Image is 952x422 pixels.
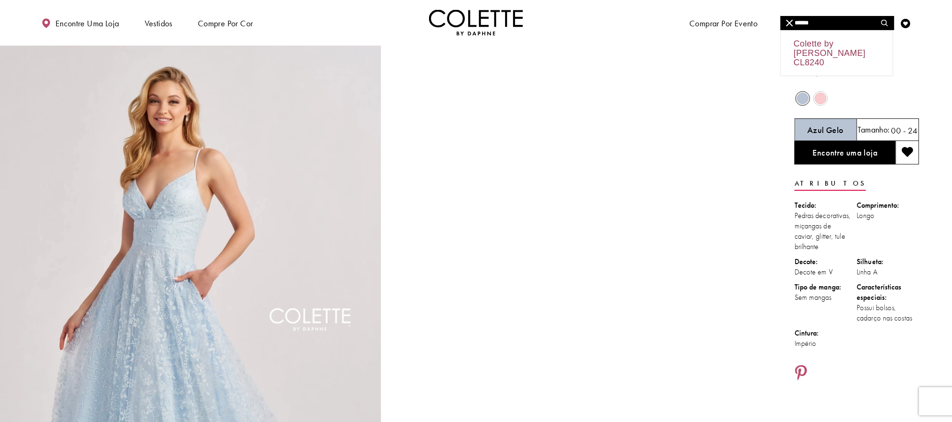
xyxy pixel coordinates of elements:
font: Comprar por evento [689,18,757,29]
font: Longo [857,211,875,220]
a: Verificar lista de desejos [899,10,913,36]
font: Sem mangas [795,292,832,302]
font: Características especiais: [857,282,902,302]
h5: Cor escolhida [807,124,844,135]
a: Visite a página inicial [429,10,523,36]
font: 00 - 24 [891,125,918,136]
font: Azul Gelo [807,125,844,135]
font: Atributos [795,179,866,188]
div: Rosa Gelo [812,90,829,107]
font: Encontre uma loja [813,147,878,158]
button: Fechar pesquisa [780,16,799,30]
div: Formulário de pesquisa [780,16,894,30]
a: Encontre uma loja [39,9,121,36]
font: Colette por [PERSON_NAME] [795,68,880,78]
div: Colette by [PERSON_NAME] CL8240 [781,31,893,76]
font: Silhueta: [857,257,884,266]
a: Compartilhe usando o Pinterest - Abre em uma nova aba [795,365,807,383]
font: Império [795,338,817,348]
button: Enviar pesquisa [875,16,894,30]
a: Encontre uma loja [795,141,896,164]
font: Vestidos [145,18,172,29]
a: Atributos [795,176,866,191]
button: Adicionar à lista de desejos [896,141,919,164]
div: O estado dos controles de cores do produto depende do tamanho escolhido [795,89,919,107]
img: Colette por Daphne [429,10,523,36]
font: Tecido: [795,200,817,210]
input: Procurar [780,16,894,30]
font: Tipo de manga: [795,282,841,292]
font: Linha A [857,267,878,277]
font: Decote em V [795,267,833,277]
font: Cintura: [795,328,819,338]
font: Compre por cor [198,18,253,29]
font: Comprimento: [857,200,899,210]
font: Encontre uma loja [55,18,119,29]
span: Vestidos [142,9,175,36]
font: Possui bolsos, cadarço nas costas [857,303,913,323]
video: Estilo CL8650 Colette by Daphne #1 reprodução automática em loop sem som de vídeo [386,46,767,236]
font: Tamanho: [858,124,890,135]
a: Alternar pesquisa [878,10,892,36]
span: Compre por cor [195,9,255,36]
span: Comprar por evento [687,9,760,36]
font: Pedras decorativas, miçangas de caviar, glitter, tule brilhante [795,211,851,251]
a: Conheça o designer [781,9,858,36]
font: Decote: [795,257,818,266]
div: Azul Gelo [795,90,811,107]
